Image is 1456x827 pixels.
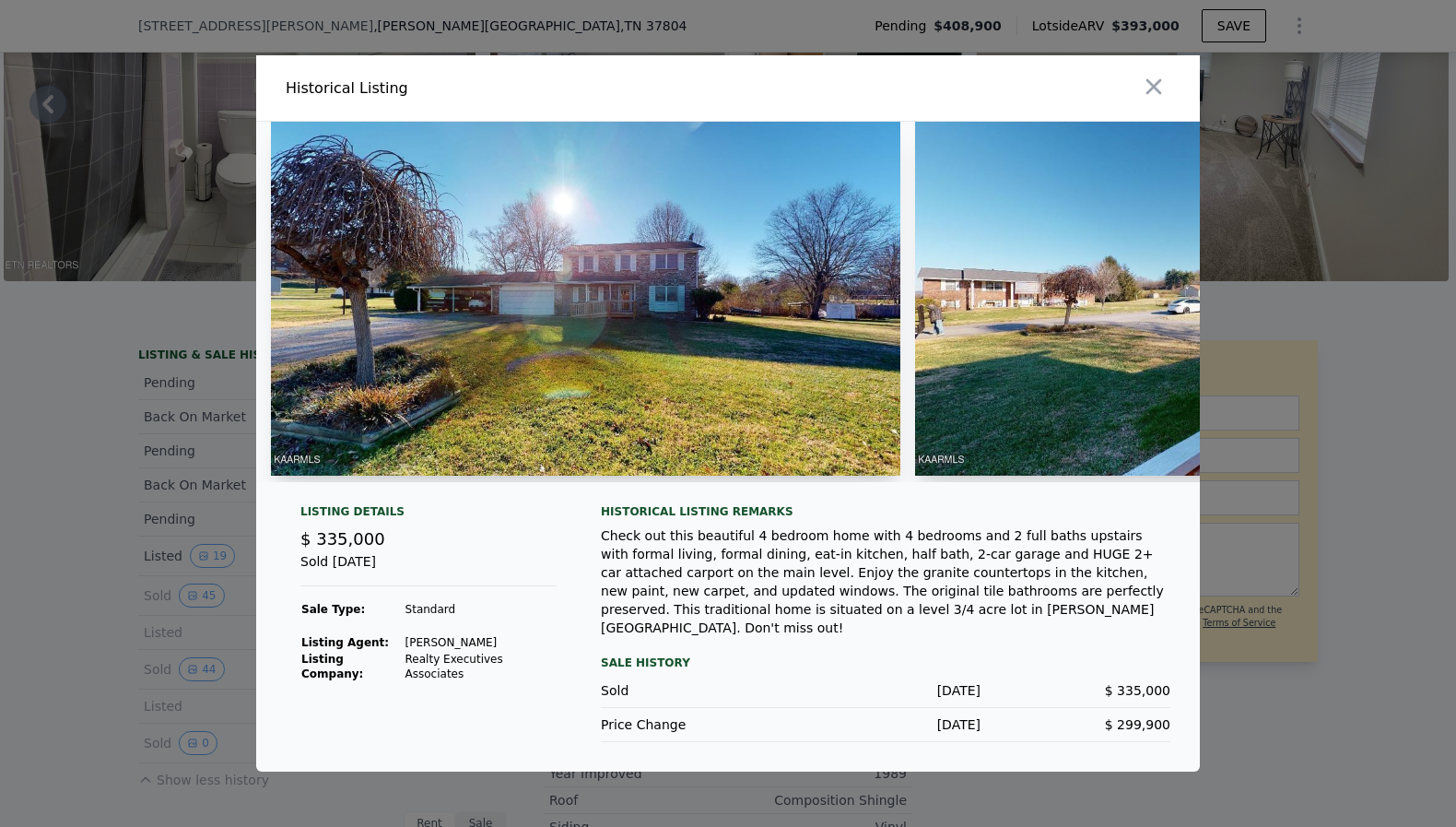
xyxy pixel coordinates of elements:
div: [DATE] [791,715,980,734]
span: $ 299,900 [1105,717,1170,732]
td: Realty Executives Associates [405,651,558,682]
img: Property Img [271,122,900,476]
strong: Sale Type: [301,603,365,616]
td: [PERSON_NAME] [405,634,558,651]
div: Sale History [601,652,1170,674]
span: $ 335,000 [300,529,385,549]
div: Check out this beautiful 4 bedroom home with 4 bedrooms and 2 full baths upstairs with formal liv... [601,526,1170,637]
div: [DATE] [791,681,980,700]
td: Standard [405,601,558,618]
div: Price Change [601,715,791,734]
div: Sold [601,681,791,700]
strong: Listing Agent: [301,636,389,649]
div: Historical Listing remarks [601,504,1170,519]
div: Sold [DATE] [300,552,557,586]
strong: Listing Company: [301,653,363,680]
div: Historical Listing [286,77,721,100]
div: Listing Details [300,504,557,526]
span: $ 335,000 [1105,683,1170,698]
